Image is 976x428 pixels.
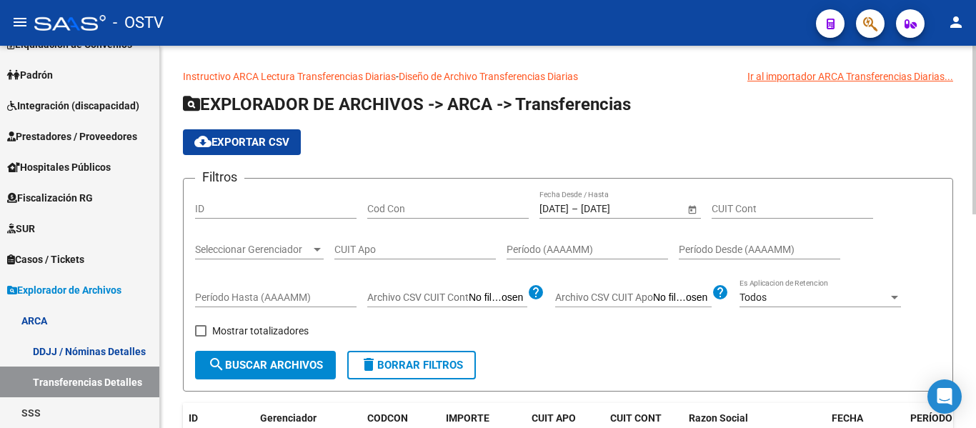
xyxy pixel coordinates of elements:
[183,71,396,82] a: Instructivo ARCA Lectura Transferencias Diarias
[7,98,139,114] span: Integración (discapacidad)
[446,412,489,424] span: IMPORTE
[684,201,699,217] button: Open calendar
[740,292,767,303] span: Todos
[947,14,965,31] mat-icon: person
[195,244,311,256] span: Seleccionar Gerenciador
[183,129,301,155] button: Exportar CSV
[208,359,323,372] span: Buscar Archivos
[7,252,84,267] span: Casos / Tickets
[572,203,578,215] span: –
[7,282,121,298] span: Explorador de Archivos
[712,284,729,301] mat-icon: help
[527,284,544,301] mat-icon: help
[212,322,309,339] span: Mostrar totalizadores
[653,292,712,304] input: Archivo CSV CUIT Apo
[113,7,164,39] span: - OSTV
[747,69,953,84] div: Ir al importador ARCA Transferencias Diarias...
[260,412,317,424] span: Gerenciador
[360,359,463,372] span: Borrar Filtros
[183,69,953,84] p: -
[195,351,336,379] button: Buscar Archivos
[555,292,653,303] span: Archivo CSV CUIT Apo
[7,190,93,206] span: Fiscalización RG
[7,67,53,83] span: Padrón
[610,412,662,424] span: CUIT CONT
[347,351,476,379] button: Borrar Filtros
[195,167,244,187] h3: Filtros
[7,221,35,237] span: SUR
[11,14,29,31] mat-icon: menu
[194,133,211,150] mat-icon: cloud_download
[367,292,469,303] span: Archivo CSV CUIT Cont
[539,203,569,215] input: Fecha inicio
[532,412,576,424] span: CUIT APO
[581,203,651,215] input: Fecha fin
[927,379,962,414] div: Open Intercom Messenger
[689,412,748,424] span: Razon Social
[7,129,137,144] span: Prestadores / Proveedores
[910,412,952,424] span: PERÍODO
[469,292,527,304] input: Archivo CSV CUIT Cont
[194,136,289,149] span: Exportar CSV
[7,159,111,175] span: Hospitales Públicos
[183,94,631,114] span: EXPLORADOR DE ARCHIVOS -> ARCA -> Transferencias
[189,412,198,424] span: ID
[360,356,377,373] mat-icon: delete
[208,356,225,373] mat-icon: search
[399,71,578,82] a: Diseño de Archivo Transferencias Diarias
[367,412,408,424] span: CODCON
